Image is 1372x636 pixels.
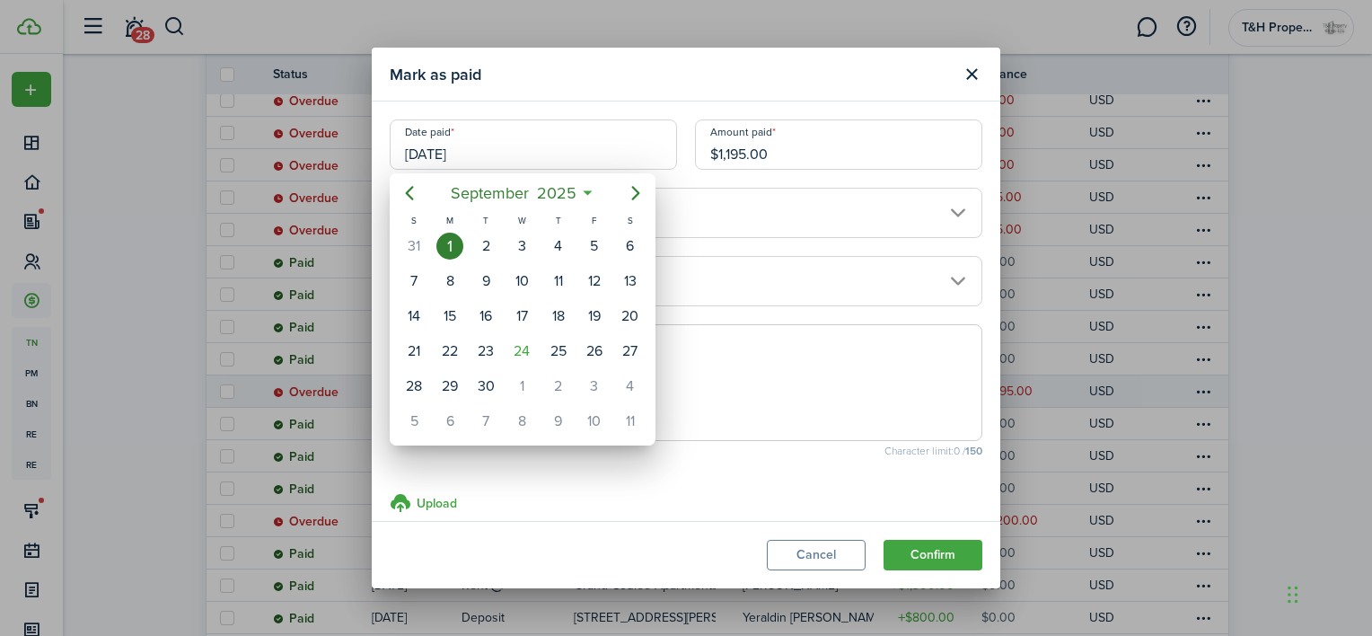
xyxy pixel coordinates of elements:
div: Wednesday, October 1, 2025 [508,373,535,400]
div: Saturday, September 20, 2025 [617,303,644,330]
div: Monday, September 22, 2025 [436,338,463,365]
div: Wednesday, September 10, 2025 [508,268,535,295]
div: Monday, September 8, 2025 [436,268,463,295]
div: Saturday, October 11, 2025 [617,408,644,435]
div: Wednesday, September 3, 2025 [508,233,535,260]
div: S [612,213,648,228]
div: T [468,213,504,228]
div: Tuesday, September 23, 2025 [472,338,499,365]
span: 2025 [532,177,580,209]
div: Tuesday, September 9, 2025 [472,268,499,295]
div: Tuesday, October 7, 2025 [472,408,499,435]
div: Saturday, October 4, 2025 [617,373,644,400]
div: W [504,213,540,228]
div: Tuesday, September 16, 2025 [472,303,499,330]
div: Thursday, September 18, 2025 [545,303,572,330]
div: Thursday, October 2, 2025 [545,373,572,400]
div: Sunday, September 28, 2025 [400,373,427,400]
div: S [396,213,432,228]
div: Monday, September 15, 2025 [436,303,463,330]
div: Monday, October 6, 2025 [436,408,463,435]
div: Sunday, September 14, 2025 [400,303,427,330]
div: Thursday, September 4, 2025 [545,233,572,260]
div: Sunday, September 21, 2025 [400,338,427,365]
div: M [432,213,468,228]
div: Friday, September 19, 2025 [581,303,608,330]
div: Saturday, September 27, 2025 [617,338,644,365]
div: F [576,213,612,228]
div: Monday, September 29, 2025 [436,373,463,400]
div: Thursday, September 11, 2025 [545,268,572,295]
div: Thursday, September 25, 2025 [545,338,572,365]
div: Friday, October 10, 2025 [581,408,608,435]
div: Tuesday, September 2, 2025 [472,233,499,260]
div: Tuesday, September 30, 2025 [472,373,499,400]
div: Saturday, September 6, 2025 [617,233,644,260]
div: Wednesday, September 17, 2025 [508,303,535,330]
div: Monday, September 1, 2025 [436,233,463,260]
mbsc-button: September2025 [439,177,587,209]
div: Today, Wednesday, September 24, 2025 [508,338,535,365]
mbsc-button: Next page [618,175,654,211]
div: Friday, October 3, 2025 [581,373,608,400]
mbsc-button: Previous page [391,175,427,211]
div: Sunday, October 5, 2025 [400,408,427,435]
div: Sunday, August 31, 2025 [400,233,427,260]
div: Saturday, September 13, 2025 [617,268,644,295]
div: Sunday, September 7, 2025 [400,268,427,295]
div: Friday, September 5, 2025 [581,233,608,260]
div: T [541,213,576,228]
span: September [446,177,532,209]
div: Thursday, October 9, 2025 [545,408,572,435]
div: Wednesday, October 8, 2025 [508,408,535,435]
div: Friday, September 12, 2025 [581,268,608,295]
div: Friday, September 26, 2025 [581,338,608,365]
